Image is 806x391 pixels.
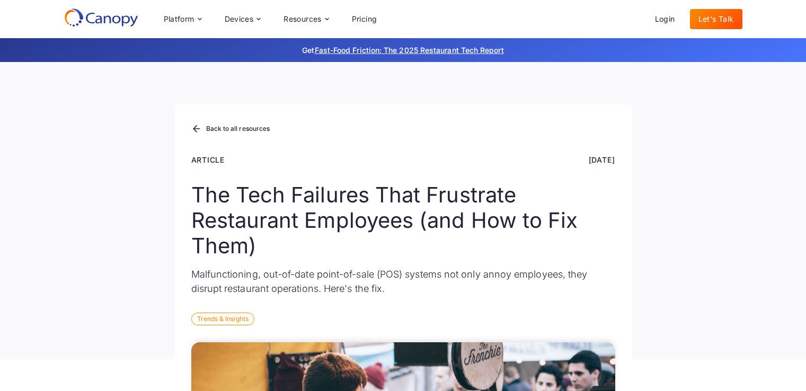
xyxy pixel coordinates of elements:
[191,182,615,259] h1: The Tech Failures That Frustrate Restaurant Employees (and How to Fix Them)
[646,9,684,29] a: Login
[284,15,322,23] div: Resources
[690,9,742,29] a: Let's Talk
[191,267,615,296] p: Malfunctioning, out-of-date point-of-sale (POS) systems not only annoy employees, they disrupt re...
[206,126,270,132] div: Back to all resources
[315,46,504,55] a: Fast-Food Friction: The 2025 Restaurant Tech Report
[144,45,663,56] p: Get
[225,15,254,23] div: Devices
[191,122,270,136] a: Back to all resources
[191,154,225,165] div: Article
[164,15,194,23] div: Platform
[343,9,386,29] a: Pricing
[191,313,254,325] div: Trends & Insights
[589,154,615,165] div: [DATE]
